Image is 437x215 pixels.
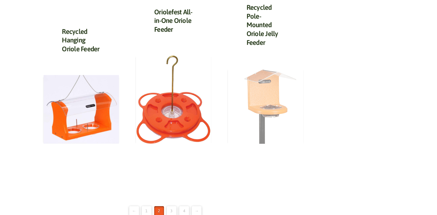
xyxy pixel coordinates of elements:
[246,3,278,46] a: Recycled Pole-Mounted Oriole Jelly Feeder
[154,8,192,33] a: Oriolefest All-in-One Oriole Feeder
[62,27,99,53] a: Recycled Hanging Oriole Feeder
